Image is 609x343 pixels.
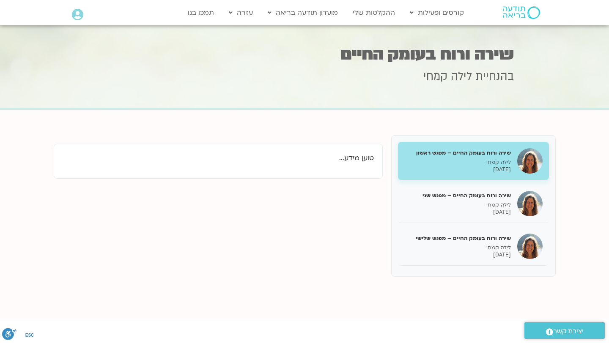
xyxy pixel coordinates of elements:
[404,159,511,166] p: לילה קמחי
[404,251,511,259] p: [DATE]
[63,152,374,164] p: טוען מידע...
[404,209,511,216] p: [DATE]
[517,191,543,216] img: שירה ורוח בעומק החיים – מפגש שני
[517,234,543,259] img: שירה ורוח בעומק החיים – מפגש שלישי
[406,5,468,21] a: קורסים ופעילות
[404,244,511,251] p: לילה קמחי
[348,5,399,21] a: ההקלטות שלי
[475,69,514,84] span: בהנחיית
[263,5,342,21] a: מועדון תודעה בריאה
[184,5,218,21] a: תמכו בנו
[95,46,514,63] h1: שירה ורוח בעומק החיים
[517,148,543,174] img: שירה ורוח בעומק החיים – מפגש ראשון
[225,5,257,21] a: עזרה
[404,166,511,173] p: [DATE]
[524,322,605,339] a: יצירת קשר
[404,201,511,209] p: לילה קמחי
[404,234,511,242] h5: שירה ורוח בעומק החיים – מפגש שלישי
[553,326,584,337] span: יצירת קשר
[404,149,511,157] h5: שירה ורוח בעומק החיים – מפגש ראשון
[404,192,511,199] h5: שירה ורוח בעומק החיים – מפגש שני
[503,6,540,19] img: תודעה בריאה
